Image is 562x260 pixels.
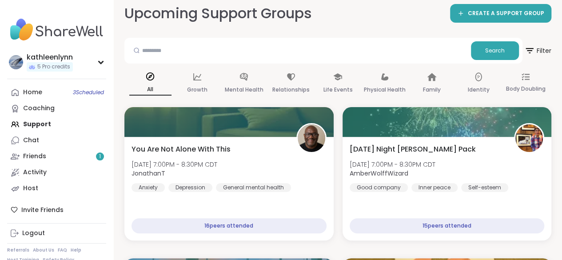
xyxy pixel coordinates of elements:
button: Search [471,41,519,60]
div: Anxiety [132,183,165,192]
a: About Us [33,247,54,253]
div: Logout [22,229,45,238]
b: AmberWolffWizard [350,169,408,178]
div: Host [23,184,38,193]
a: FAQ [58,247,67,253]
img: kathleenlynn [9,55,23,69]
b: JonathanT [132,169,165,178]
span: 3 Scheduled [73,89,104,96]
a: Referrals [7,247,29,253]
img: ShareWell Nav Logo [7,14,106,45]
div: Coaching [23,104,55,113]
div: Good company [350,183,408,192]
div: Chat [23,136,39,145]
div: Depression [168,183,212,192]
img: JonathanT [298,124,325,152]
p: Family [423,84,441,95]
div: Home [23,88,42,97]
img: AmberWolffWizard [515,124,543,152]
a: Coaching [7,100,106,116]
a: Activity [7,164,106,180]
p: Physical Health [364,84,406,95]
a: CREATE A SUPPORT GROUP [450,4,551,23]
div: General mental health [216,183,291,192]
div: Activity [23,168,47,177]
div: Inner peace [411,183,458,192]
span: You Are Not Alone With This [132,144,231,155]
p: Mental Health [225,84,263,95]
p: Identity [468,84,490,95]
span: 5 Pro credits [37,63,70,71]
span: CREATE A SUPPORT GROUP [468,10,544,17]
h2: Upcoming Support Groups [124,4,312,24]
span: Search [485,47,505,55]
p: Life Events [323,84,352,95]
span: 1 [99,153,101,160]
p: Relationships [272,84,310,95]
span: [DATE] 7:00PM - 8:30PM CDT [350,160,435,169]
a: Friends1 [7,148,106,164]
a: Help [71,247,81,253]
div: 15 peers attended [350,218,545,233]
a: Host [7,180,106,196]
div: kathleenlynn [27,52,73,62]
span: Filter [524,40,551,61]
p: Body Doubling [506,84,545,94]
div: 16 peers attended [132,218,327,233]
span: [DATE] Night [PERSON_NAME] Pack [350,144,476,155]
p: All [129,84,171,96]
div: Self-esteem [461,183,508,192]
a: Chat [7,132,106,148]
button: Filter [524,38,551,64]
div: Invite Friends [7,202,106,218]
div: Friends [23,152,46,161]
a: Home3Scheduled [7,84,106,100]
span: [DATE] 7:00PM - 8:30PM CDT [132,160,217,169]
a: Logout [7,225,106,241]
p: Growth [187,84,207,95]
